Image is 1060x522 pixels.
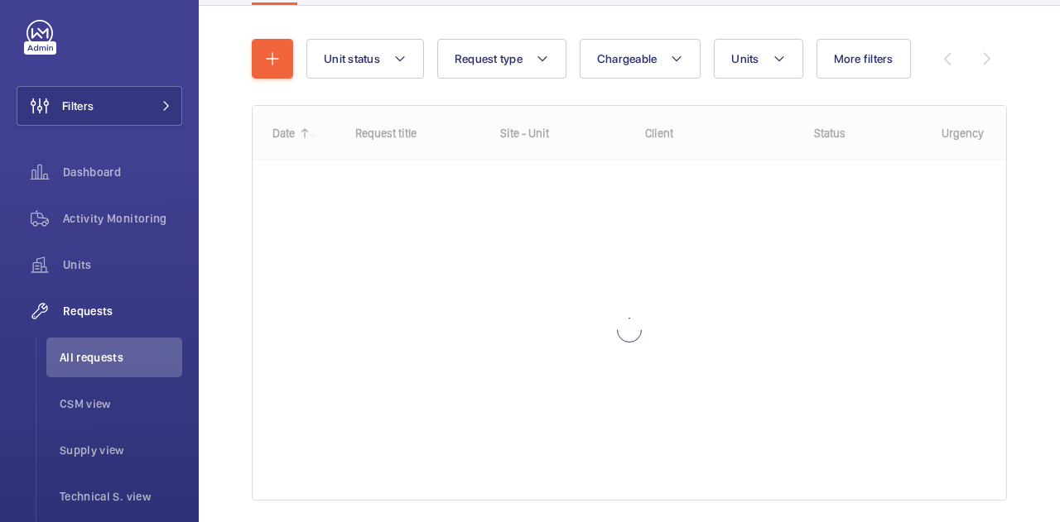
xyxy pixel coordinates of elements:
span: Chargeable [597,52,658,65]
span: Units [731,52,759,65]
span: Request type [455,52,523,65]
button: Chargeable [580,39,701,79]
span: Unit status [324,52,380,65]
span: More filters [834,52,894,65]
span: Requests [63,303,182,319]
button: Units [714,39,802,79]
button: Filters [17,86,182,126]
span: Units [63,256,182,273]
span: All requests [60,349,182,366]
button: Request type [437,39,566,79]
span: Filters [62,98,94,114]
span: CSM view [60,395,182,412]
span: Technical S. view [60,488,182,505]
span: Activity Monitoring [63,210,182,227]
button: More filters [817,39,911,79]
span: Supply view [60,442,182,458]
button: Unit status [306,39,424,79]
span: Dashboard [63,164,182,180]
